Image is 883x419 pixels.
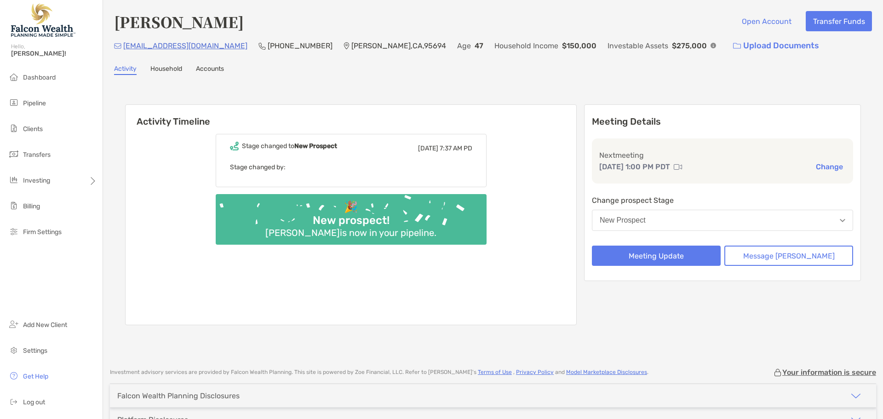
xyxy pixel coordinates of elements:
img: investing icon [8,174,19,185]
span: Transfers [23,151,51,159]
span: Billing [23,202,40,210]
img: Phone Icon [258,42,266,50]
div: New prospect! [309,214,393,227]
p: [PERSON_NAME] , CA , 95694 [351,40,446,52]
p: [EMAIL_ADDRESS][DOMAIN_NAME] [123,40,247,52]
button: Open Account [734,11,798,31]
img: clients icon [8,123,19,134]
img: button icon [733,43,741,49]
button: New Prospect [592,210,853,231]
a: Privacy Policy [516,369,554,375]
p: Investment advisory services are provided by Falcon Wealth Planning . This site is powered by Zoe... [110,369,648,376]
a: Model Marketplace Disclosures [566,369,647,375]
img: settings icon [8,344,19,356]
a: Household [150,65,182,75]
img: Email Icon [114,43,121,49]
img: pipeline icon [8,97,19,108]
div: New Prospect [600,216,646,224]
span: Firm Settings [23,228,62,236]
p: 47 [475,40,483,52]
p: Meeting Details [592,116,853,127]
img: billing icon [8,200,19,211]
img: dashboard icon [8,71,19,82]
img: icon arrow [850,390,861,402]
img: get-help icon [8,370,19,381]
p: $275,000 [672,40,707,52]
div: Stage changed to [242,142,337,150]
h4: [PERSON_NAME] [114,11,244,32]
span: Clients [23,125,43,133]
a: Terms of Use [478,369,512,375]
span: [PERSON_NAME]! [11,50,97,57]
p: Change prospect Stage [592,195,853,206]
div: Falcon Wealth Planning Disclosures [117,391,240,400]
p: [PHONE_NUMBER] [268,40,333,52]
h6: Activity Timeline [126,105,576,127]
img: transfers icon [8,149,19,160]
img: firm-settings icon [8,226,19,237]
p: Stage changed by: [230,161,472,173]
img: communication type [674,163,682,171]
p: Your information is secure [782,368,876,377]
img: Location Icon [344,42,350,50]
img: Falcon Wealth Planning Logo [11,4,75,37]
button: Message [PERSON_NAME] [724,246,853,266]
img: logout icon [8,396,19,407]
span: Dashboard [23,74,56,81]
a: Upload Documents [727,36,825,56]
span: Log out [23,398,45,406]
p: Household Income [494,40,558,52]
p: Investable Assets [608,40,668,52]
button: Change [813,162,846,172]
img: Confetti [216,194,487,237]
img: Info Icon [711,43,716,48]
span: Add New Client [23,321,67,329]
span: 7:37 AM PD [440,144,472,152]
div: [PERSON_NAME] is now in your pipeline. [262,227,440,238]
p: Age [457,40,471,52]
span: [DATE] [418,144,438,152]
span: Pipeline [23,99,46,107]
p: $150,000 [562,40,596,52]
img: Open dropdown arrow [840,219,845,222]
span: Get Help [23,373,48,380]
p: Next meeting [599,149,846,161]
div: 🎉 [340,201,361,214]
a: Accounts [196,65,224,75]
img: add_new_client icon [8,319,19,330]
b: New Prospect [294,142,337,150]
a: Activity [114,65,137,75]
span: Settings [23,347,47,355]
span: Investing [23,177,50,184]
button: Meeting Update [592,246,721,266]
button: Transfer Funds [806,11,872,31]
img: Event icon [230,142,239,150]
p: [DATE] 1:00 PM PDT [599,161,670,172]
